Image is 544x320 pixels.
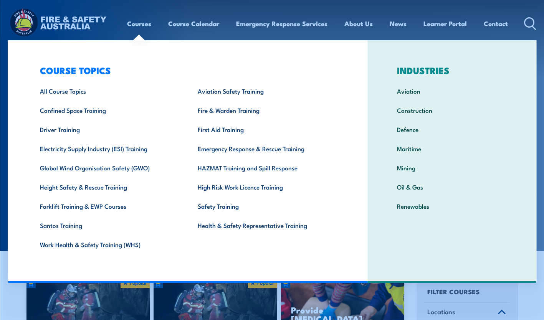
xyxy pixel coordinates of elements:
[385,196,519,216] a: Renewables
[28,81,186,101] a: All Course Topics
[385,81,519,101] a: Aviation
[385,120,519,139] a: Defence
[28,196,186,216] a: Forklift Training & EWP Courses
[186,177,344,196] a: High Risk Work Licence Training
[385,65,519,76] h3: INDUSTRIES
[186,120,344,139] a: First Aid Training
[390,13,407,34] a: News
[186,196,344,216] a: Safety Training
[186,216,344,235] a: Health & Safety Representative Training
[28,139,186,158] a: Electricity Supply Industry (ESI) Training
[484,13,508,34] a: Contact
[127,13,151,34] a: Courses
[28,235,186,254] a: Work Health & Safety Training (WHS)
[385,101,519,120] a: Construction
[28,101,186,120] a: Confined Space Training
[186,158,344,177] a: HAZMAT Training and Spill Response
[28,65,343,76] h3: COURSE TOPICS
[385,177,519,196] a: Oil & Gas
[427,307,455,317] span: Locations
[423,13,467,34] a: Learner Portal
[344,13,373,34] a: About Us
[28,120,186,139] a: Driver Training
[236,13,327,34] a: Emergency Response Services
[28,158,186,177] a: Global Wind Organisation Safety (GWO)
[385,158,519,177] a: Mining
[186,81,344,101] a: Aviation Safety Training
[186,139,344,158] a: Emergency Response & Rescue Training
[28,177,186,196] a: Height Safety & Rescue Training
[385,139,519,158] a: Maritime
[28,216,186,235] a: Santos Training
[427,286,480,297] h4: FILTER COURSES
[186,101,344,120] a: Fire & Warden Training
[168,13,219,34] a: Course Calendar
